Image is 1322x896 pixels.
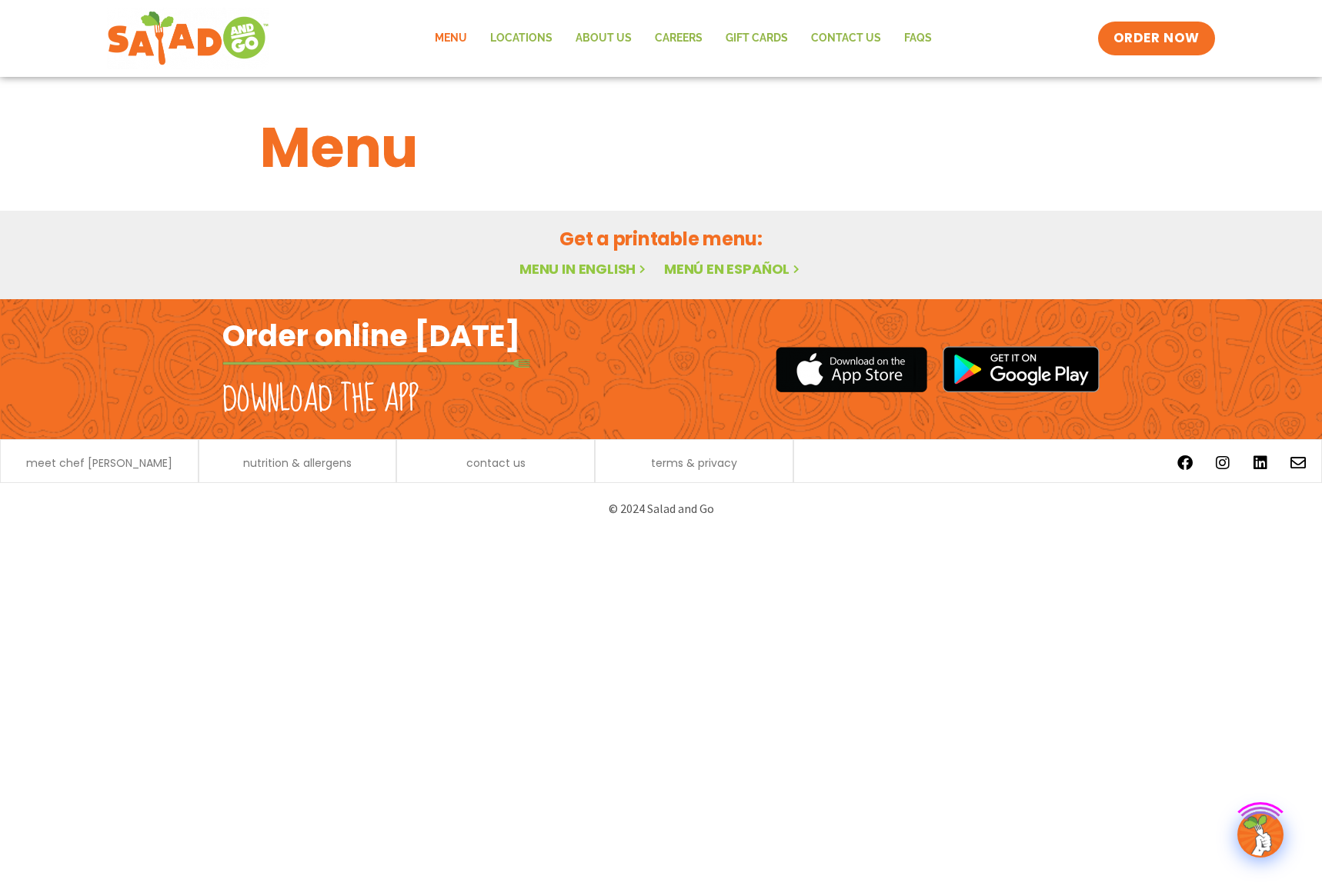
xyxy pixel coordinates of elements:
span: ORDER NOW [1113,29,1200,48]
a: Locations [479,21,564,56]
h2: Order online [DATE] [222,317,520,355]
h2: Get a printable menu: [260,225,1062,252]
a: contact us [466,458,526,468]
nav: Menu [423,21,943,56]
a: meet chef [PERSON_NAME] [26,458,172,468]
a: ORDER NOW [1098,22,1215,55]
a: nutrition & allergens [243,458,352,468]
a: Menú en español [664,259,803,278]
h1: Menu [260,106,1062,189]
img: new-SAG-logo-768×292 [107,8,269,69]
img: fork [222,359,530,368]
h2: Download the app [222,378,419,421]
a: Menu [423,21,479,56]
a: Careers [643,21,714,56]
p: © 2024 Salad and Go [230,498,1092,519]
a: Contact Us [800,21,893,56]
a: FAQs [893,21,943,56]
a: About Us [564,21,643,56]
a: Menu in English [519,259,649,278]
img: google_play [943,346,1100,392]
img: appstore [776,345,927,395]
a: GIFT CARDS [714,21,800,56]
a: terms & privacy [651,458,737,468]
